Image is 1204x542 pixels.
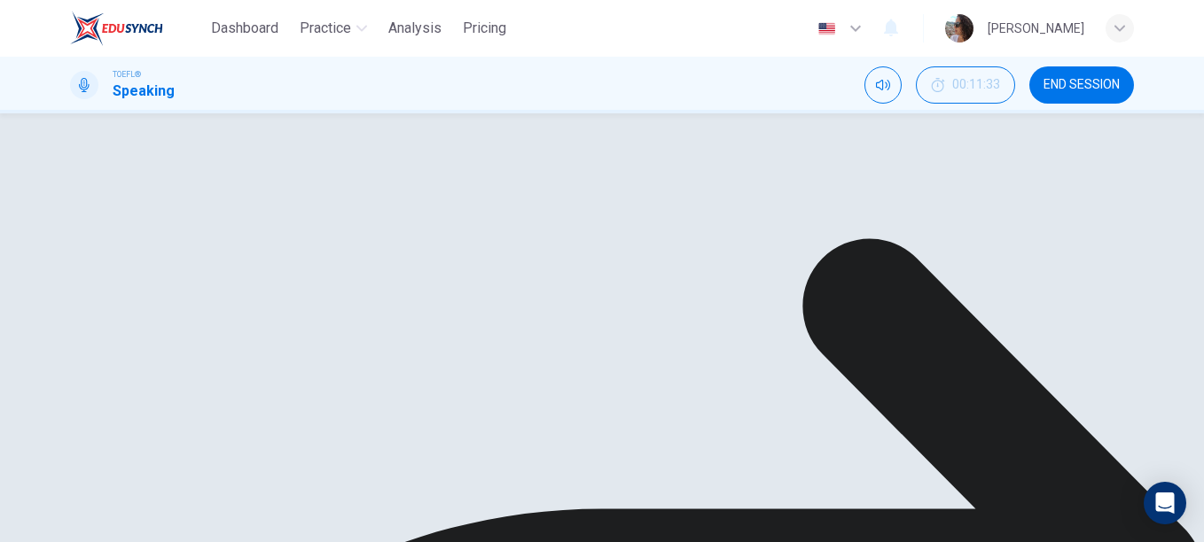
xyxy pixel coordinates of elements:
span: Dashboard [211,18,278,39]
span: END SESSION [1044,78,1120,92]
span: Analysis [388,18,442,39]
h1: Speaking [113,81,175,102]
button: Dashboard [204,12,285,44]
span: Practice [300,18,351,39]
button: END SESSION [1029,66,1134,104]
img: Profile picture [945,14,973,43]
div: Mute [864,66,902,104]
span: TOEFL® [113,68,141,81]
button: Practice [293,12,374,44]
span: 00:11:33 [952,78,1000,92]
button: Analysis [381,12,449,44]
div: Open Intercom Messenger [1144,482,1186,524]
span: Pricing [463,18,506,39]
div: Hide [916,66,1015,104]
button: Pricing [456,12,513,44]
button: 00:11:33 [916,66,1015,104]
a: EduSynch logo [70,11,204,46]
img: en [816,22,838,35]
img: EduSynch logo [70,11,163,46]
div: [PERSON_NAME] [988,18,1084,39]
